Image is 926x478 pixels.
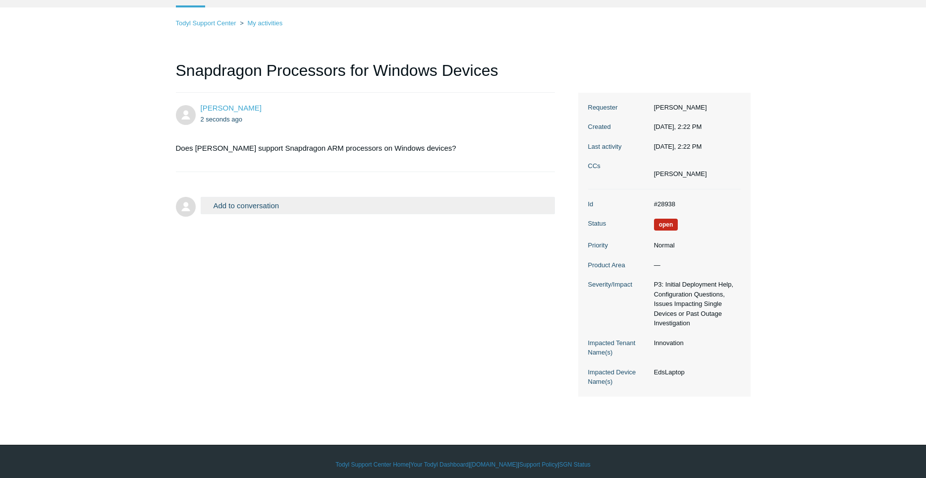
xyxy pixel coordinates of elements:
[649,240,741,250] dd: Normal
[559,460,591,469] a: SGN Status
[649,338,741,348] dd: Innovation
[588,103,649,113] dt: Requester
[410,460,468,469] a: Your Todyl Dashboard
[588,122,649,132] dt: Created
[588,338,649,358] dt: Impacted Tenant Name(s)
[176,19,236,27] a: Todyl Support Center
[201,116,243,123] time: 10/14/2025, 14:22
[247,19,282,27] a: My activities
[588,199,649,209] dt: Id
[654,219,678,231] span: We are working on a response for you
[588,161,649,171] dt: CCs
[649,367,741,377] dd: EdsLaptop
[649,199,741,209] dd: #28938
[588,142,649,152] dt: Last activity
[176,19,238,27] li: Todyl Support Center
[588,240,649,250] dt: Priority
[649,103,741,113] dd: [PERSON_NAME]
[519,460,557,469] a: Support Policy
[654,169,707,179] li: Casey Besancon
[654,143,702,150] time: 10/14/2025, 14:22
[588,280,649,290] dt: Severity/Impact
[588,367,649,387] dt: Impacted Device Name(s)
[588,260,649,270] dt: Product Area
[176,460,751,469] div: | | | |
[176,59,555,93] h1: Snapdragon Processors for Windows Devices
[176,142,545,154] p: Does [PERSON_NAME] support Snapdragon ARM processors on Windows devices?
[649,260,741,270] dd: —
[588,219,649,229] dt: Status
[470,460,518,469] a: [DOMAIN_NAME]
[201,197,555,214] button: Add to conversation
[201,104,262,112] span: Casey Besancon
[335,460,409,469] a: Todyl Support Center Home
[238,19,282,27] li: My activities
[654,123,702,130] time: 10/14/2025, 14:22
[649,280,741,328] dd: P3: Initial Deployment Help, Configuration Questions, Issues Impacting Single Devices or Past Out...
[201,104,262,112] a: [PERSON_NAME]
